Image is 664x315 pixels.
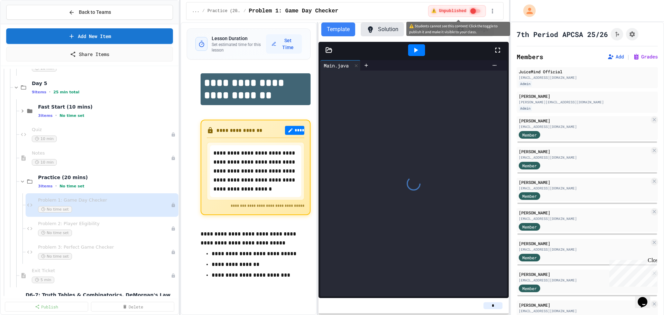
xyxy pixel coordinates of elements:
[519,179,649,185] div: [PERSON_NAME]
[320,60,361,71] div: Main.java
[171,132,176,137] div: Unpublished
[55,113,57,118] span: •
[522,163,537,169] span: Member
[243,8,246,14] span: /
[519,124,649,129] div: [EMAIL_ADDRESS][DOMAIN_NAME]
[607,53,624,60] button: Add
[517,29,608,39] h1: 7th Period APCSA 25/26
[522,193,537,199] span: Member
[519,247,649,252] div: [EMAIL_ADDRESS][DOMAIN_NAME]
[519,271,649,277] div: [PERSON_NAME]
[38,184,53,188] span: 3 items
[38,104,177,110] span: Fast Start (10 mins)
[32,136,57,142] span: 10 min
[38,230,72,236] span: No time set
[266,34,302,54] button: Set Time
[519,93,656,99] div: [PERSON_NAME]
[519,100,656,105] div: [PERSON_NAME][EMAIL_ADDRESS][DOMAIN_NAME]
[320,62,352,69] div: Main.java
[635,287,657,308] iframe: chat widget
[519,148,649,155] div: [PERSON_NAME]
[202,8,205,14] span: /
[519,216,649,221] div: [EMAIL_ADDRESS][DOMAIN_NAME]
[406,22,510,36] div: ⚠️ Students cannot see this content! Click the toggle to publish it and make it visible to your c...
[626,28,638,40] button: Assignment Settings
[6,28,173,44] a: Add New Item
[519,210,649,216] div: [PERSON_NAME]
[91,302,174,312] a: Delete
[519,186,649,191] div: [EMAIL_ADDRESS][DOMAIN_NAME]
[519,75,656,80] div: [EMAIL_ADDRESS][DOMAIN_NAME]
[38,206,72,213] span: No time set
[627,53,630,61] span: |
[171,203,176,207] div: Unpublished
[607,257,657,287] iframe: chat widget
[192,8,200,14] span: ...
[32,277,54,283] span: 5 min
[519,118,649,124] div: [PERSON_NAME]
[59,184,84,188] span: No time set
[26,292,177,298] span: D6-7: Truth Tables & Combinatorics, DeMorgan's Law
[38,113,53,118] span: 3 items
[32,268,171,274] span: Exit Ticket
[519,302,649,308] div: [PERSON_NAME]
[519,81,532,87] div: Admin
[38,253,72,260] span: No time set
[38,197,171,203] span: Problem 1: Game Day Checker
[519,308,649,314] div: [EMAIL_ADDRESS][DOMAIN_NAME]
[55,183,57,189] span: •
[38,221,171,227] span: Problem 2: Player Eligibility
[519,155,649,160] div: [EMAIL_ADDRESS][DOMAIN_NAME]
[361,22,404,36] button: Solution
[212,42,266,53] p: Set estimated time for this lesson
[32,80,177,86] span: Day 5
[522,132,537,138] span: Member
[611,28,623,40] button: Click to see fork details
[522,254,537,261] span: Member
[32,159,57,166] span: 10 min
[38,244,171,250] span: Problem 3: Perfect Game Checker
[59,113,84,118] span: No time set
[522,224,537,230] span: Member
[6,5,173,20] button: Back to Teams
[49,89,50,95] span: •
[431,8,466,14] span: ⚠️ Unpublished
[516,3,537,19] div: My Account
[519,278,649,283] div: [EMAIL_ADDRESS][DOMAIN_NAME]
[32,90,46,94] span: 9 items
[207,8,241,14] span: Practice (20 mins)
[5,302,88,312] a: Publish
[321,22,355,36] button: Template
[32,127,171,133] span: Quiz
[3,3,48,44] div: Chat with us now!Close
[249,7,338,15] span: Problem 1: Game Day Checker
[53,90,79,94] span: 25 min total
[38,174,177,180] span: Practice (20 mins)
[212,35,266,42] h3: Lesson Duration
[79,9,111,16] span: Back to Teams
[171,156,176,160] div: Unpublished
[519,68,656,75] div: JuiceMind Official
[6,47,173,62] a: Share Items
[428,5,486,17] div: ⚠️ Students cannot see this content! Click the toggle to publish it and make it visible to your c...
[171,273,176,278] div: Unpublished
[519,240,649,247] div: [PERSON_NAME]
[519,105,532,111] div: Admin
[633,53,658,60] button: Grades
[32,150,171,156] span: Notes
[171,250,176,254] div: Unpublished
[171,226,176,231] div: Unpublished
[522,285,537,291] span: Member
[517,52,543,62] h2: Members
